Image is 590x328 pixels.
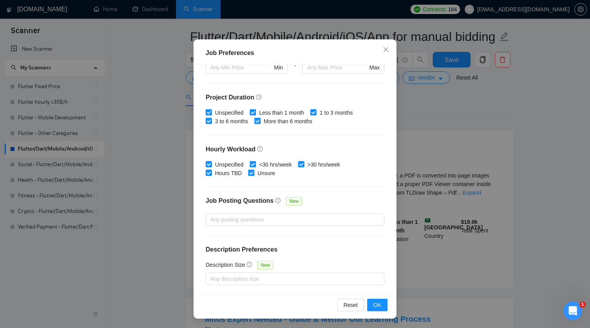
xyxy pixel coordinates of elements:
h4: Project Duration [206,93,384,102]
div: - [288,61,302,83]
button: Reset [337,299,364,311]
span: Unsure [254,169,278,177]
h4: Hourly Workload [206,145,384,154]
input: Any Min Price [210,63,272,72]
span: close [383,46,389,53]
span: 1 to 3 months [316,108,356,117]
span: question-circle [275,197,281,204]
span: Less than 1 month [256,108,307,117]
h4: Description Preferences [206,245,384,254]
span: <30 hrs/week [256,160,295,169]
span: Reset [343,301,358,309]
div: Job Preferences [206,48,384,58]
span: OK [373,301,381,309]
button: OK [367,299,387,311]
span: 1 [579,301,586,308]
span: question-circle [257,146,263,152]
h4: Job Posting Questions [206,196,274,206]
span: Unspecified [212,160,247,169]
span: 3 to 6 months [212,117,251,126]
input: Any Max Price [307,63,368,72]
span: More than 6 months [261,117,316,126]
span: Max [370,63,380,72]
button: Close [375,39,396,60]
span: Unspecified [212,108,247,117]
span: question-circle [256,94,262,100]
span: New [286,197,302,206]
span: Hours TBD [212,169,245,177]
span: Min [274,63,283,72]
iframe: Intercom live chat [563,301,582,320]
span: >30 hrs/week [304,160,343,169]
span: question-circle [247,261,253,268]
h5: Description Size [206,261,245,269]
span: New [258,261,273,269]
